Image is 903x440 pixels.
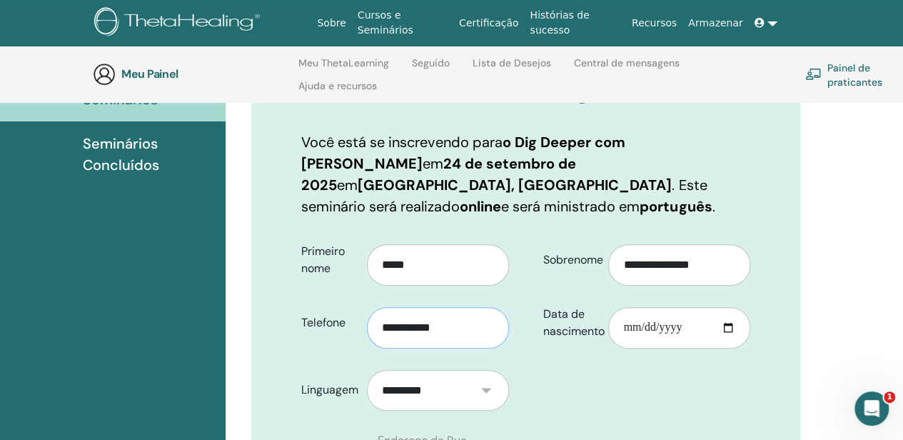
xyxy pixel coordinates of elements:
a: Certificação [453,10,524,36]
img: chalkboard-teacher.svg [805,68,822,80]
a: Cursos e Seminários [352,2,453,44]
font: [GEOGRAPHIC_DATA], [GEOGRAPHIC_DATA] [358,176,672,194]
font: 24 de setembro de 2025 [301,154,576,194]
font: Próximos Seminários [83,69,158,109]
font: e será ministrado em [501,197,640,216]
font: Seguido [412,56,450,69]
a: Recursos [626,10,682,36]
font: 1 [887,392,892,401]
font: Ajuda e recursos [298,79,377,92]
img: logo.png [94,7,265,39]
font: Meu Painel [121,66,178,81]
font: . Este seminário será realizado [301,176,707,216]
font: Sobrenome [543,252,603,267]
a: Meu ThetaLearning [298,57,389,80]
font: Você está se inscrevendo para [301,133,503,151]
font: Telefone [301,315,345,330]
font: Recursos [632,17,677,29]
a: Ajuda e recursos [298,80,377,103]
img: generic-user-icon.jpg [93,63,116,86]
font: Histórias de sucesso [530,9,589,36]
font: Armazenar [688,17,742,29]
a: Armazenar [682,10,748,36]
font: Certificação [459,17,518,29]
font: . [712,197,715,216]
font: Sobre [317,17,345,29]
font: Data de nascimento [543,306,605,339]
a: Seguido [412,57,450,80]
font: em [337,176,358,194]
a: Central de mensagens [574,57,680,80]
font: Lista de Desejos [473,56,551,69]
font: Central de mensagens [574,56,680,69]
iframe: Chat ao vivo do Intercom [854,391,889,426]
font: Primeiro nome [301,244,345,276]
font: português [640,197,712,216]
font: Meu ThetaLearning [298,56,389,69]
font: o Dig Deeper com [PERSON_NAME] [301,133,625,173]
font: Cursos e Seminários [358,9,413,36]
font: Linguagem [301,382,358,397]
a: Sobre [311,10,351,36]
font: Painel de praticantes [827,61,882,88]
a: Lista de Desejos [473,57,551,80]
font: online [460,197,501,216]
a: Histórias de sucesso [524,2,625,44]
font: Seminários Concluídos [83,134,159,174]
font: em [423,154,443,173]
